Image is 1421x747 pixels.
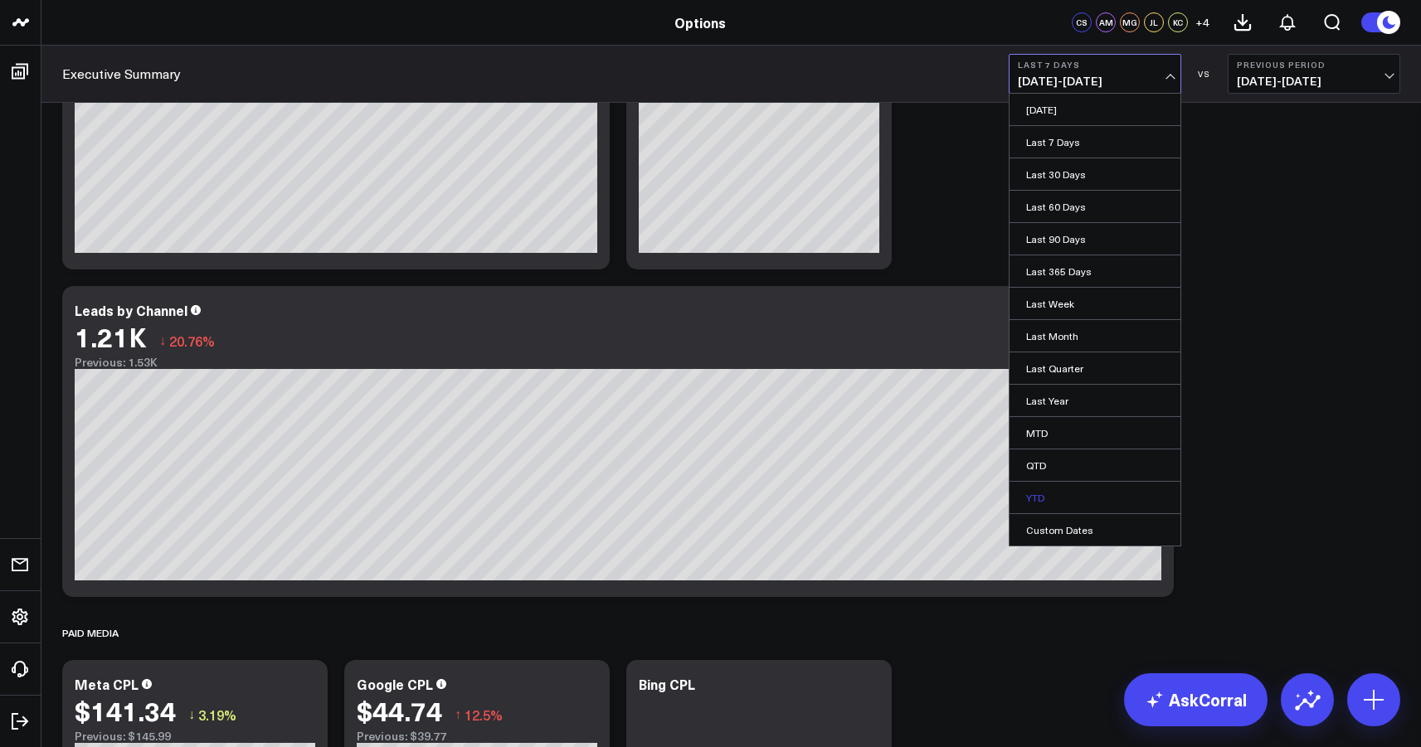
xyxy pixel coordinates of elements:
span: [DATE] - [DATE] [1237,75,1391,88]
div: JL [1144,12,1164,32]
a: AskCorral [1124,673,1268,726]
a: Last 60 Days [1010,191,1180,222]
div: Previous: $145.99 [75,730,315,743]
b: Previous Period [1237,60,1391,70]
a: QTD [1010,449,1180,481]
a: Executive Summary [62,65,181,83]
span: [DATE] - [DATE] [1018,75,1172,88]
a: Options [674,13,726,32]
a: [DATE] [1010,94,1180,125]
span: 20.76% [169,332,215,350]
div: AM [1096,12,1116,32]
div: Meta CPL [75,675,139,693]
span: 12.5% [465,706,503,724]
div: CS [1072,12,1092,32]
a: Last Month [1010,320,1180,352]
div: 1.21K [75,322,147,352]
b: Last 7 Days [1018,60,1172,70]
div: KC [1168,12,1188,32]
button: Previous Period[DATE]-[DATE] [1228,54,1400,94]
div: VS [1190,69,1219,79]
div: Bing CPL [639,675,695,693]
span: 3.19% [198,706,236,724]
a: Last Week [1010,288,1180,319]
span: ↓ [159,330,166,352]
div: Previous: 1.53K [75,356,1161,369]
a: Last 90 Days [1010,223,1180,255]
a: MTD [1010,417,1180,449]
div: $141.34 [75,696,176,725]
div: $44.74 [357,696,442,725]
div: MG [1120,12,1140,32]
a: Last Year [1010,385,1180,416]
div: Google CPL [357,675,433,693]
a: YTD [1010,482,1180,513]
div: Leads by Channel [75,301,187,319]
span: + 4 [1195,17,1209,28]
a: Last 7 Days [1010,126,1180,158]
a: Last Quarter [1010,352,1180,384]
button: +4 [1192,12,1212,32]
a: Last 365 Days [1010,255,1180,287]
div: Previous: $39.77 [357,730,597,743]
div: Paid Media [62,614,119,652]
span: ↓ [188,704,195,725]
button: Last 7 Days[DATE]-[DATE] [1009,54,1181,94]
a: Last 30 Days [1010,158,1180,190]
span: ↑ [455,704,461,725]
a: Custom Dates [1010,514,1180,546]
